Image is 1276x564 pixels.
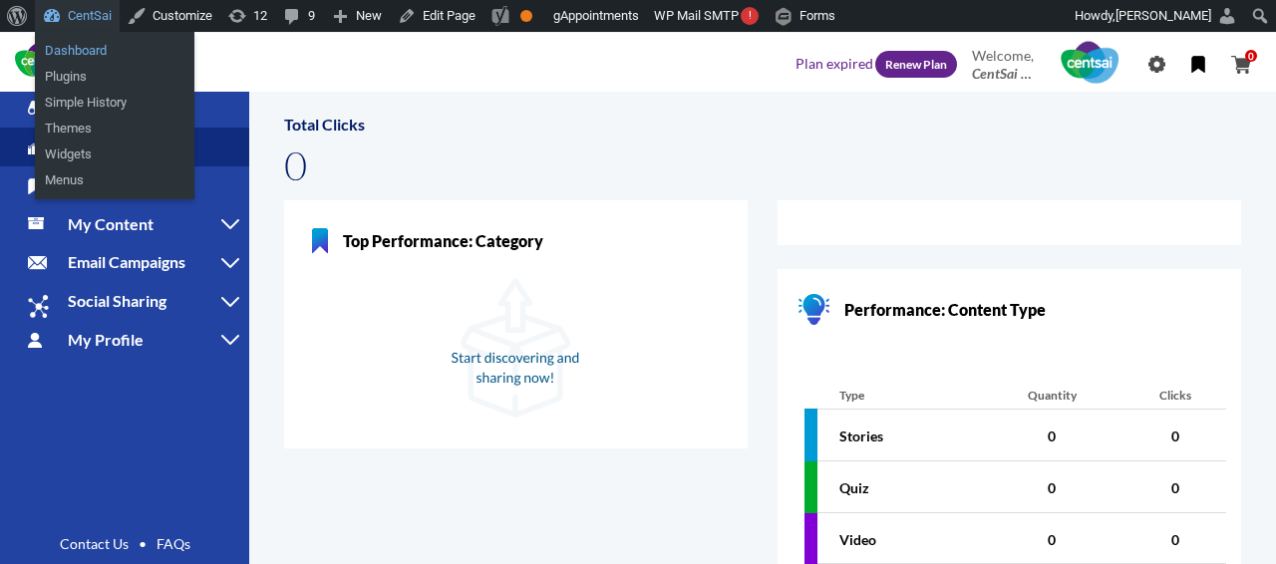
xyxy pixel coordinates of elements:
th: Quantity [980,382,1123,410]
a: FAQs [152,534,195,554]
a: Contact Us [55,534,134,554]
td: Video [834,512,981,564]
span: 0 [1245,50,1257,62]
td: 0 [1123,409,1226,460]
span: Top Performance: Category [328,225,543,253]
td: 0 [980,409,1123,460]
div: Plan expired [796,51,962,78]
td: Quiz [834,460,981,512]
td: Stories [834,409,981,460]
li: • [137,534,149,554]
a: Widgets [35,141,194,167]
th: Clicks [1123,382,1226,410]
td: 0 [1123,460,1226,512]
span: Social Sharing [68,291,166,310]
span: My Profile [68,330,144,349]
span: Performance: Content Type [829,294,1046,322]
span: CentSai INC [972,65,1032,82]
ul: CentSai [35,32,194,122]
ul: CentSai [35,110,194,199]
a: Simple History [35,90,194,116]
td: 0 [1123,512,1226,564]
a: Themes [35,116,194,141]
a: Menus [35,167,194,193]
span: ! [741,7,759,25]
img: CentSai [15,43,174,82]
span: 0 [284,137,1241,193]
div: Welcome, [972,47,1034,83]
span: Email Campaigns [68,252,185,271]
div: Total Clicks [269,114,1256,193]
a: Plugins [35,64,194,90]
span: My Content [68,214,154,233]
th: Type [834,382,981,410]
div: OK [520,10,532,22]
td: 0 [980,460,1123,512]
img: User [1061,41,1118,84]
a: 0 [1218,56,1264,74]
a: Dashboard [35,38,194,64]
a: Renew Plan [875,51,957,78]
td: 0 [980,512,1123,564]
span: [PERSON_NAME] [1116,8,1211,23]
